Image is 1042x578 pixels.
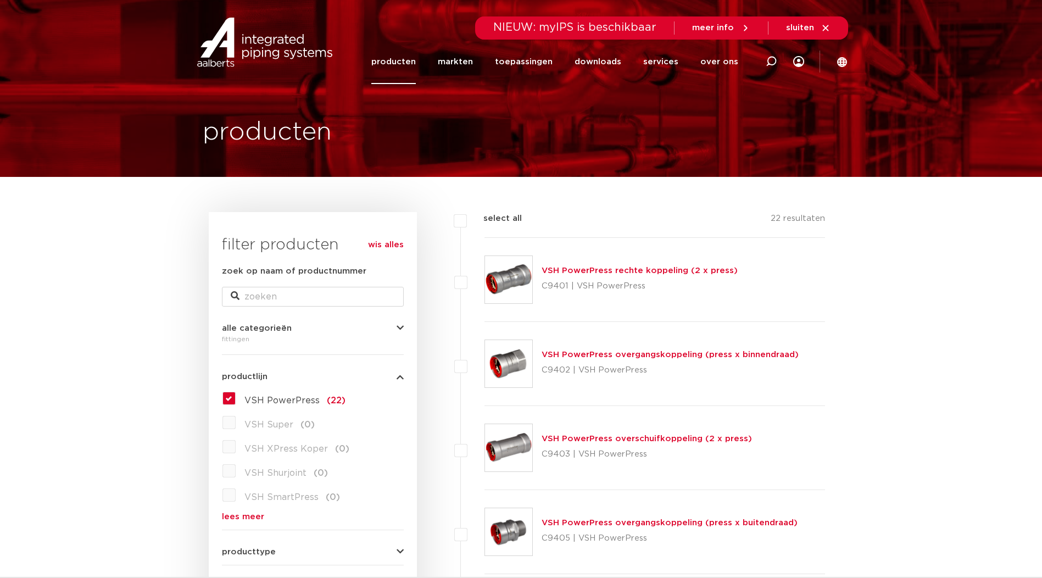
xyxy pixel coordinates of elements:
[244,444,328,453] span: VSH XPress Koper
[371,40,738,84] nav: Menu
[314,469,328,477] span: (0)
[542,519,798,527] a: VSH PowerPress overgangskoppeling (press x buitendraad)
[542,446,752,463] p: C9403 | VSH PowerPress
[222,513,404,521] a: lees meer
[368,238,404,252] a: wis alles
[222,234,404,256] h3: filter producten
[575,40,621,84] a: downloads
[222,373,404,381] button: productlijn
[222,332,404,346] div: fittingen
[222,265,366,278] label: zoek op naam of productnummer
[495,40,553,84] a: toepassingen
[244,469,307,477] span: VSH Shurjoint
[300,420,315,429] span: (0)
[692,24,734,32] span: meer info
[793,40,804,84] div: my IPS
[222,548,276,556] span: producttype
[371,40,416,84] a: producten
[222,287,404,307] input: zoeken
[203,115,332,150] h1: producten
[222,324,292,332] span: alle categorieën
[485,256,532,303] img: Thumbnail for VSH PowerPress rechte koppeling (2 x press)
[786,23,831,33] a: sluiten
[244,396,320,405] span: VSH PowerPress
[222,373,268,381] span: productlijn
[771,212,825,229] p: 22 resultaten
[244,493,319,502] span: VSH SmartPress
[493,22,656,33] span: NIEUW: myIPS is beschikbaar
[485,424,532,471] img: Thumbnail for VSH PowerPress overschuifkoppeling (2 x press)
[485,340,532,387] img: Thumbnail for VSH PowerPress overgangskoppeling (press x binnendraad)
[327,396,346,405] span: (22)
[786,24,814,32] span: sluiten
[542,351,799,359] a: VSH PowerPress overgangskoppeling (press x binnendraad)
[542,435,752,443] a: VSH PowerPress overschuifkoppeling (2 x press)
[438,40,473,84] a: markten
[335,444,349,453] span: (0)
[222,548,404,556] button: producttype
[643,40,678,84] a: services
[692,23,750,33] a: meer info
[542,362,799,379] p: C9402 | VSH PowerPress
[326,493,340,502] span: (0)
[222,324,404,332] button: alle categorieën
[542,277,738,295] p: C9401 | VSH PowerPress
[485,508,532,555] img: Thumbnail for VSH PowerPress overgangskoppeling (press x buitendraad)
[700,40,738,84] a: over ons
[244,420,293,429] span: VSH Super
[467,212,522,225] label: select all
[542,266,738,275] a: VSH PowerPress rechte koppeling (2 x press)
[542,530,798,547] p: C9405 | VSH PowerPress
